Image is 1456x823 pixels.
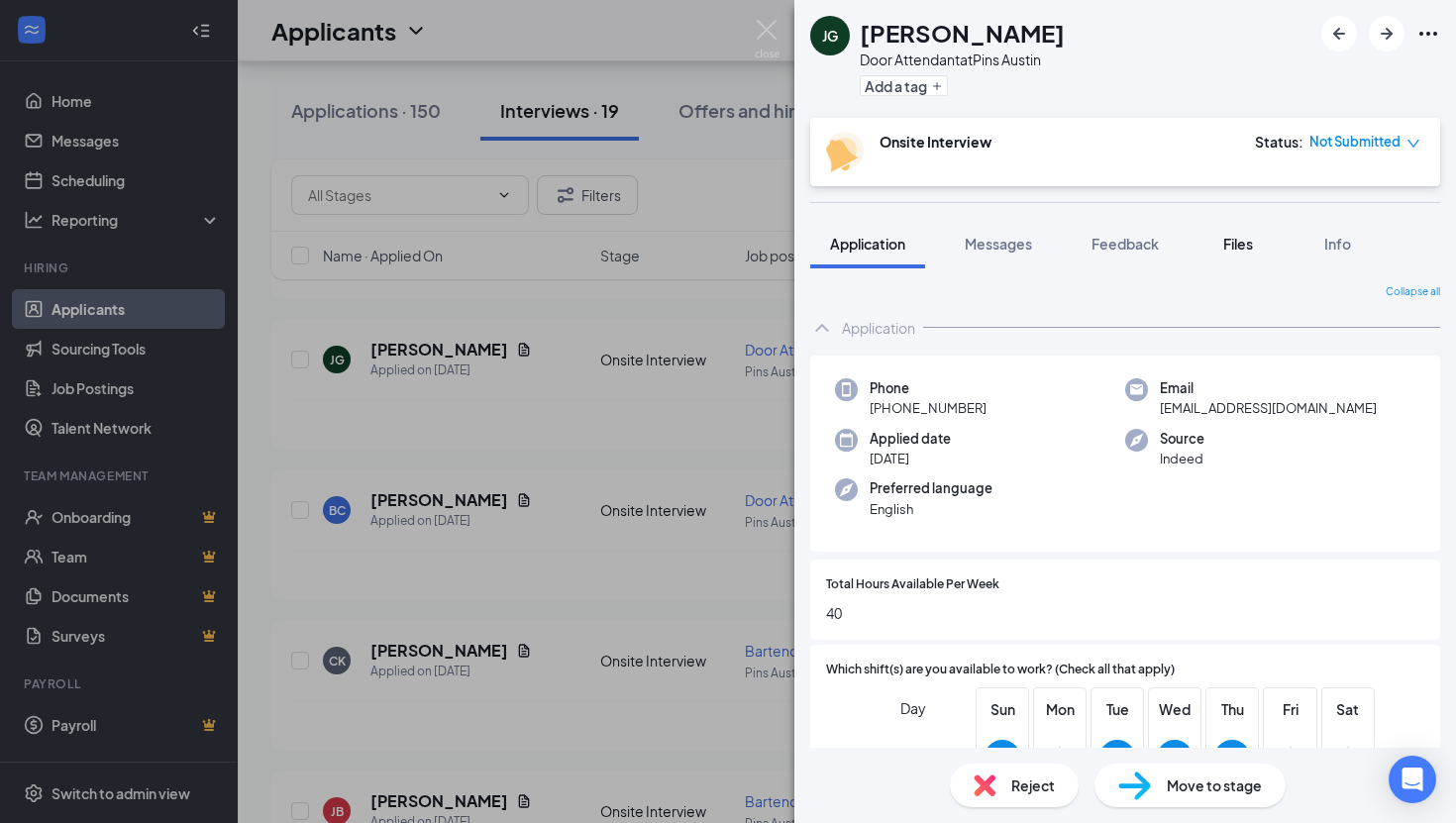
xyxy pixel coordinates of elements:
h1: [PERSON_NAME] [860,16,1065,50]
span: [EMAIL_ADDRESS][DOMAIN_NAME] [1160,398,1377,418]
span: Thu [1214,698,1250,720]
b: Onsite Interview [880,133,991,151]
button: PlusAdd a tag [860,75,948,96]
button: ArrowRight [1369,16,1404,51]
svg: ArrowLeftNew [1327,22,1351,46]
span: Applied date [870,429,951,449]
span: [PHONE_NUMBER] [870,398,987,418]
span: [DATE] [870,449,951,468]
span: Info [1324,235,1351,253]
span: English [870,499,992,519]
span: Messages [965,235,1032,253]
svg: ArrowRight [1375,22,1399,46]
span: Preferred language [870,478,992,498]
span: Not Submitted [1309,132,1401,152]
svg: Plus [931,80,943,92]
div: Open Intercom Messenger [1389,756,1436,803]
span: Sat [1330,698,1366,720]
span: Which shift(s) are you available to work? (Check all that apply) [826,661,1175,679]
span: Fri [1273,698,1308,720]
svg: ChevronUp [810,316,834,340]
span: Wed [1157,698,1193,720]
span: Reject [1011,774,1055,796]
span: Email [1160,378,1377,398]
span: Indeed [1160,449,1204,468]
span: Day [900,697,926,719]
span: Files [1223,235,1253,253]
span: Sun [985,698,1020,720]
svg: Ellipses [1416,22,1440,46]
span: Source [1160,429,1204,449]
span: Collapse all [1386,284,1440,300]
span: Feedback [1092,235,1159,253]
span: Morning [873,739,926,774]
div: Door Attendant at Pins Austin [860,50,1065,69]
span: Phone [870,378,987,398]
span: Tue [1099,698,1135,720]
span: Total Hours Available Per Week [826,575,999,594]
span: Move to stage [1167,774,1262,796]
span: 40 [826,602,1424,624]
button: ArrowLeftNew [1321,16,1357,51]
span: down [1406,137,1420,151]
div: Status : [1255,132,1303,152]
div: JG [822,26,838,46]
div: Application [842,318,915,338]
span: Application [830,235,905,253]
span: Mon [1042,698,1078,720]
